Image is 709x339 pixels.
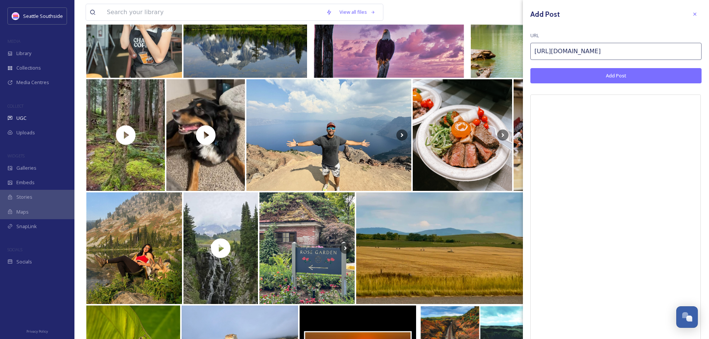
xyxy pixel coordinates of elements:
[103,4,322,20] input: Search your library
[16,79,49,86] span: Media Centres
[26,326,48,335] a: Privacy Policy
[16,129,35,136] span: Uploads
[7,103,23,109] span: COLLECT
[7,153,25,159] span: WIDGETS
[26,329,48,334] span: Privacy Policy
[246,79,411,191] img: More than a view - it’s an experience 🌍
[7,38,20,44] span: MEDIA
[183,192,258,304] img: thumbnail
[7,247,22,252] span: SOCIALS
[16,208,29,215] span: Maps
[86,79,165,191] img: thumbnail
[413,79,512,191] img: Good camp food and trail views! Farewell summer 🥺 #macros #nutrition #healthyeating #camplife #ca...
[676,306,698,328] button: Open Chat
[336,5,379,19] a: View all files
[86,192,182,304] img: Northern Attitude #pnw
[16,223,37,230] span: SnapLink
[16,115,26,122] span: UGC
[23,13,63,19] span: Seattle Southside
[16,194,32,201] span: Stories
[16,258,32,265] span: Socials
[530,43,702,60] input: https://www.instagram.com/p/Cp-0BNCLzu8/
[530,68,702,83] button: Add Post
[259,192,355,304] img: Washington Park, Portland Oregon 🇺🇸 #portland #oregon #rose #flowers #nature #portlandoregon #was...
[514,79,697,191] img: pucwvb 09.07.25 🟢⚪️ #oregon #pnw #volleyball #pacificuniversity #goboxers #pacificunioncollege #p...
[16,164,36,172] span: Galleries
[356,192,572,304] img: Back on the road. #roadtrip #washingtonstate #idaho #montana
[12,12,19,20] img: uRWeGss8_400x400.jpg
[16,64,41,71] span: Collections
[166,79,245,191] img: thumbnail
[530,9,560,20] h3: Add Post
[16,50,31,57] span: Library
[530,32,539,39] span: URL
[16,179,35,186] span: Embeds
